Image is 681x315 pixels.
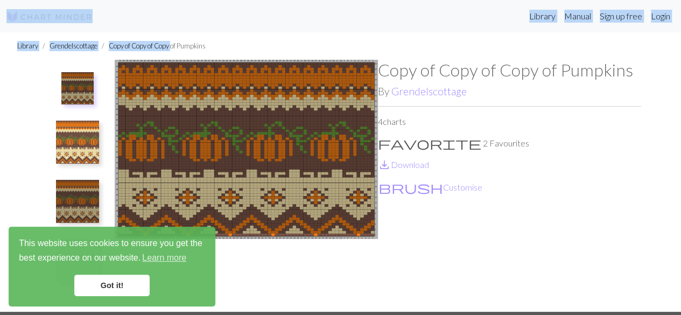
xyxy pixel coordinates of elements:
[525,5,560,27] a: Library
[115,60,378,312] img: Pumpkins
[378,60,641,80] h1: Copy of Copy of Copy of Pumpkins
[74,275,150,296] a: dismiss cookie message
[141,250,188,266] a: learn more about cookies
[19,237,205,266] span: This website uses cookies to ensure you get the best experience on our website.
[378,136,481,151] span: favorite
[378,180,443,195] span: brush
[50,41,97,50] a: Grendelscottage
[378,115,641,128] p: 4 charts
[378,181,443,194] i: Customise
[56,180,99,223] img: Copy of Pumpkins
[378,85,641,97] h2: By
[378,158,391,171] i: Download
[378,180,483,194] button: CustomiseCustomise
[56,121,99,164] img: Copy of Pumpkins
[6,10,93,23] img: Logo
[61,72,94,104] img: Pumpkins
[391,85,467,97] a: Grendelscottage
[97,41,206,51] li: Copy of Copy of Copy of Pumpkins
[378,137,481,150] i: Favourite
[560,5,595,27] a: Manual
[378,159,429,170] a: DownloadDownload
[595,5,647,27] a: Sign up free
[647,5,675,27] a: Login
[378,137,641,150] p: 2 Favourites
[17,41,38,50] a: Library
[9,227,215,306] div: cookieconsent
[378,157,391,172] span: save_alt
